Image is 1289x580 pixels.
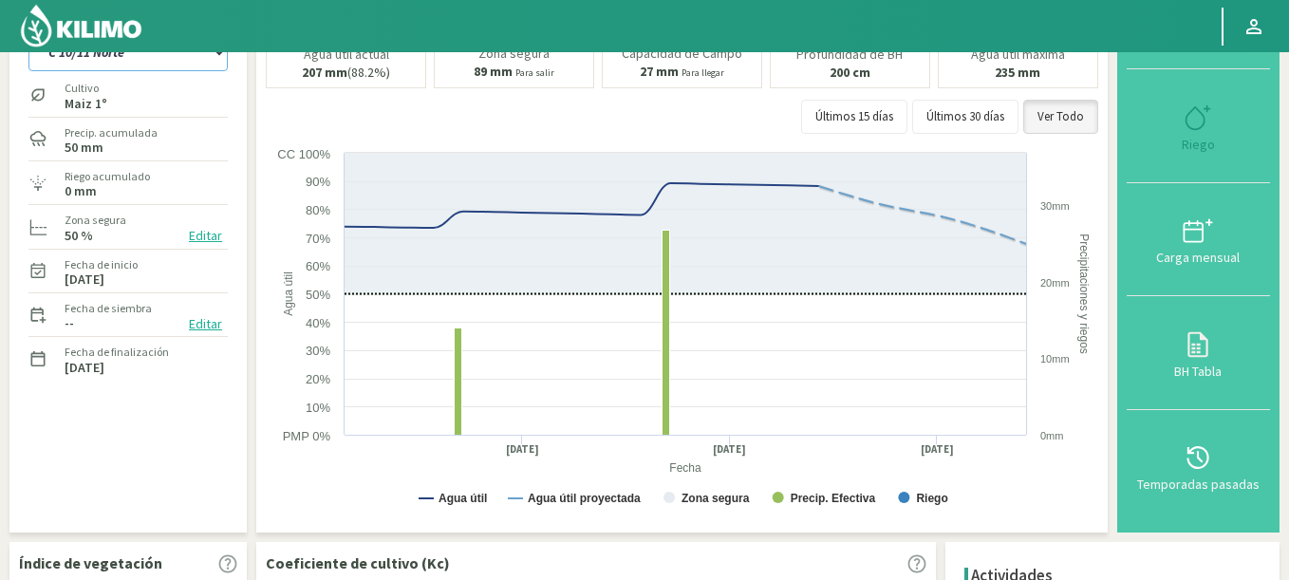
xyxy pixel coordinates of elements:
[1040,430,1063,441] text: 0mm
[65,230,93,242] label: 50 %
[1040,277,1070,289] text: 20mm
[183,313,228,335] button: Editar
[1127,296,1270,409] button: BH Tabla
[1132,138,1264,151] div: Riego
[1127,183,1270,296] button: Carga mensual
[65,98,107,110] label: Maiz 1°
[1132,477,1264,491] div: Temporadas pasadas
[306,401,330,415] text: 10%
[183,225,228,247] button: Editar
[801,100,907,134] button: Últimos 15 días
[1127,410,1270,523] button: Temporadas pasadas
[995,64,1040,81] b: 235 mm
[682,66,724,79] small: Para llegar
[65,124,158,141] label: Precip. acumulada
[640,63,679,80] b: 27 mm
[971,47,1065,62] p: Agua útil máxima
[19,552,162,574] p: Índice de vegetación
[266,552,450,574] p: Coeficiente de cultivo (Kc)
[282,271,295,316] text: Agua útil
[277,147,330,161] text: CC 100%
[1127,69,1270,182] button: Riego
[19,3,143,48] img: Kilimo
[65,362,104,374] label: [DATE]
[1077,234,1091,354] text: Precipitaciones y riegos
[306,203,330,217] text: 80%
[1132,251,1264,264] div: Carga mensual
[65,212,126,229] label: Zona segura
[713,442,746,457] text: [DATE]
[65,185,97,197] label: 0 mm
[306,372,330,386] text: 20%
[302,64,347,81] b: 207 mm
[302,65,390,80] p: (88.2%)
[921,442,954,457] text: [DATE]
[306,288,330,302] text: 50%
[65,273,104,286] label: [DATE]
[65,317,74,329] label: --
[306,316,330,330] text: 40%
[65,168,150,185] label: Riego acumulado
[1132,365,1264,378] div: BH Tabla
[65,344,169,361] label: Fecha de finalización
[506,442,539,457] text: [DATE]
[515,66,554,79] small: Para salir
[65,300,152,317] label: Fecha de siembra
[682,492,750,505] text: Zona segura
[791,492,876,505] text: Precip. Efectiva
[65,80,107,97] label: Cultivo
[912,100,1018,134] button: Últimos 30 días
[669,461,701,475] text: Fecha
[528,492,641,505] text: Agua útil proyectada
[439,492,487,505] text: Agua útil
[306,259,330,273] text: 60%
[1040,353,1070,365] text: 10mm
[304,47,389,62] p: Agua útil actual
[306,344,330,358] text: 30%
[283,429,331,443] text: PMP 0%
[478,47,550,61] p: Zona segura
[65,141,103,154] label: 50 mm
[622,47,742,61] p: Capacidad de Campo
[306,232,330,246] text: 70%
[1023,100,1098,134] button: Ver Todo
[474,63,513,80] b: 89 mm
[916,492,947,505] text: Riego
[1040,200,1070,212] text: 30mm
[830,64,870,81] b: 200 cm
[65,256,138,273] label: Fecha de inicio
[796,47,903,62] p: Profundidad de BH
[306,175,330,189] text: 90%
